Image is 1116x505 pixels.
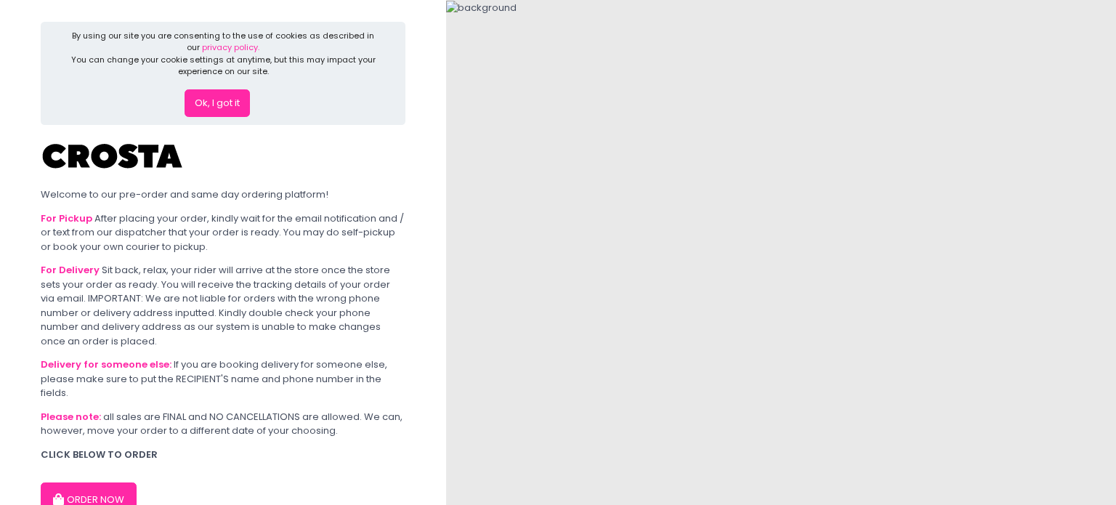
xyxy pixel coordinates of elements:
div: After placing your order, kindly wait for the email notification and / or text from our dispatche... [41,211,405,254]
img: background [446,1,517,15]
b: Delivery for someone else: [41,357,171,371]
img: Crosta Pizzeria [41,134,186,178]
button: Ok, I got it [185,89,250,117]
div: By using our site you are consenting to the use of cookies as described in our You can change you... [65,30,381,78]
b: For Pickup [41,211,92,225]
div: CLICK BELOW TO ORDER [41,448,405,462]
a: privacy policy. [202,41,259,53]
div: If you are booking delivery for someone else, please make sure to put the RECIPIENT'S name and ph... [41,357,405,400]
div: Welcome to our pre-order and same day ordering platform! [41,187,405,202]
b: Please note: [41,410,101,424]
div: Sit back, relax, your rider will arrive at the store once the store sets your order as ready. You... [41,263,405,348]
b: For Delivery [41,263,100,277]
div: all sales are FINAL and NO CANCELLATIONS are allowed. We can, however, move your order to a diffe... [41,410,405,438]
